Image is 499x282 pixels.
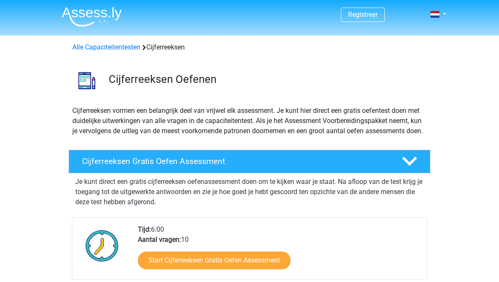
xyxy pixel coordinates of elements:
[75,177,424,207] p: Je kunt direct een gratis cijferreeksen oefenassessment doen om te kijken waar je staat. Na afloo...
[72,106,427,136] p: Cijferreeksen vormen een belangrijk deel van vrijwel elk assessment. Je kunt hier direct een grat...
[82,156,388,166] h4: Cijferreeksen Gratis Oefen Assessment
[81,225,123,267] img: Klok
[65,150,434,173] a: Cijferreeksen Gratis Oefen Assessment
[138,252,291,269] a: Start Cijferreeksen Gratis Oefen Assessment
[138,225,151,233] b: Tijd:
[132,225,426,279] div: 6:00 10
[72,43,140,51] a: Alle Capaciteitentesten
[69,42,430,52] div: Cijferreeksen
[109,73,424,86] h3: Cijferreeksen Oefenen
[62,7,122,27] img: Assessly
[69,63,105,99] img: cijferreeksen
[138,235,181,244] b: Aantal vragen:
[348,11,378,19] a: Registreer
